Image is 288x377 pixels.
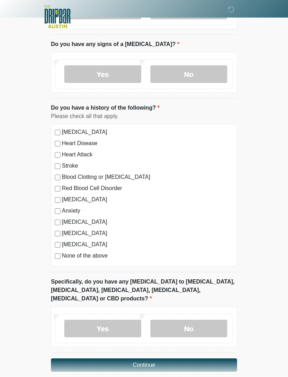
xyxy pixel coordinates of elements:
input: None of the above [55,253,60,259]
input: [MEDICAL_DATA] [55,130,60,135]
label: Yes [64,65,141,83]
label: [MEDICAL_DATA] [62,218,233,226]
label: Red Blood Cell Disorder [62,184,233,193]
input: [MEDICAL_DATA] [55,197,60,203]
label: Anxiety [62,207,233,215]
label: Blood Clotting or [MEDICAL_DATA] [62,173,233,181]
input: Stroke [55,163,60,169]
input: [MEDICAL_DATA] [55,231,60,236]
label: Do you have a history of the following? [51,104,159,112]
label: [MEDICAL_DATA] [62,195,233,204]
label: Specifically, do you have any [MEDICAL_DATA] to [MEDICAL_DATA], [MEDICAL_DATA], [MEDICAL_DATA], [... [51,278,237,303]
img: The DRIPBaR - Austin The Domain Logo [44,5,71,28]
input: Heart Attack [55,152,60,158]
div: Please check all that apply. [51,112,237,121]
label: Do you have any signs of a [MEDICAL_DATA]? [51,40,179,48]
label: Heart Disease [62,139,233,148]
input: Blood Clotting or [MEDICAL_DATA] [55,175,60,180]
button: Continue [51,358,237,372]
label: None of the above [62,252,233,260]
input: Red Blood Cell Disorder [55,186,60,191]
label: No [150,320,227,337]
label: [MEDICAL_DATA] [62,229,233,238]
label: Yes [64,320,141,337]
input: Heart Disease [55,141,60,147]
input: [MEDICAL_DATA] [55,242,60,248]
label: Heart Attack [62,150,233,159]
label: [MEDICAL_DATA] [62,128,233,136]
label: [MEDICAL_DATA] [62,240,233,249]
input: [MEDICAL_DATA] [55,220,60,225]
label: No [150,65,227,83]
label: Stroke [62,162,233,170]
input: Anxiety [55,208,60,214]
